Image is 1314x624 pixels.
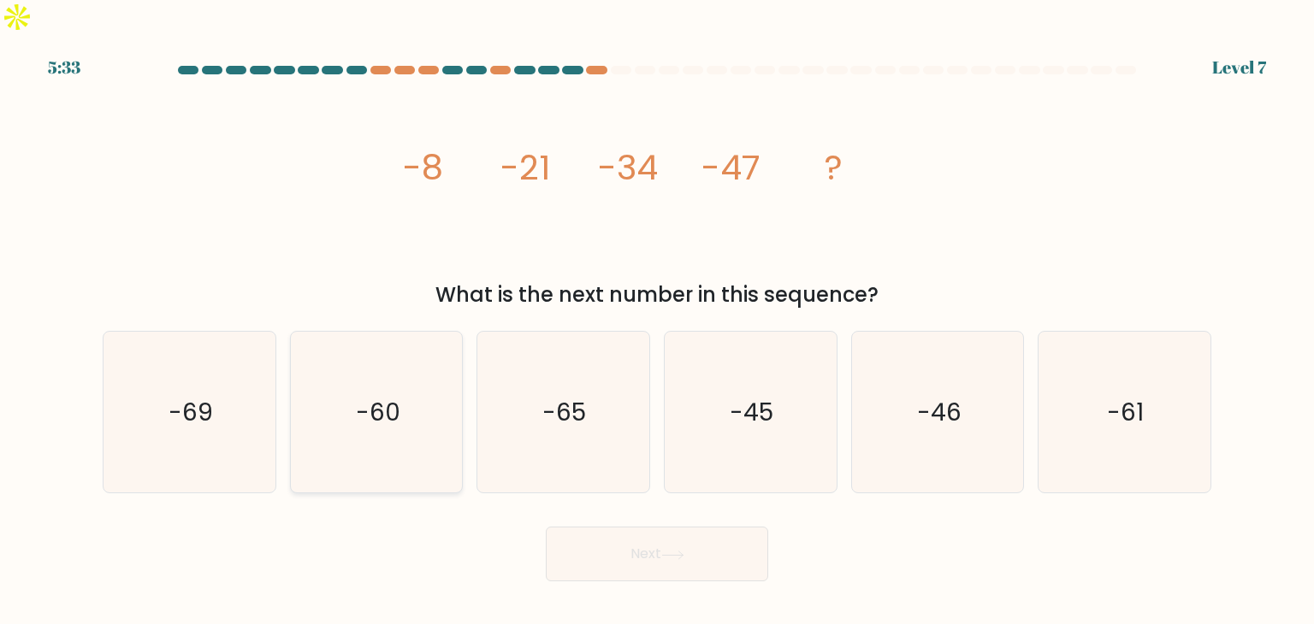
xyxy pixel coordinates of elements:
[500,144,550,191] tspan: -21
[825,144,843,191] tspan: ?
[113,280,1201,310] div: What is the next number in this sequence?
[356,395,400,429] text: -60
[169,395,213,429] text: -69
[1212,55,1266,80] div: Level 7
[917,395,962,429] text: -46
[598,144,658,191] tspan: -34
[546,527,768,581] button: Next
[701,144,761,191] tspan: -47
[1108,395,1145,429] text: -61
[731,395,774,429] text: -45
[48,55,80,80] div: 5:33
[543,395,587,429] text: -65
[403,144,443,191] tspan: -8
